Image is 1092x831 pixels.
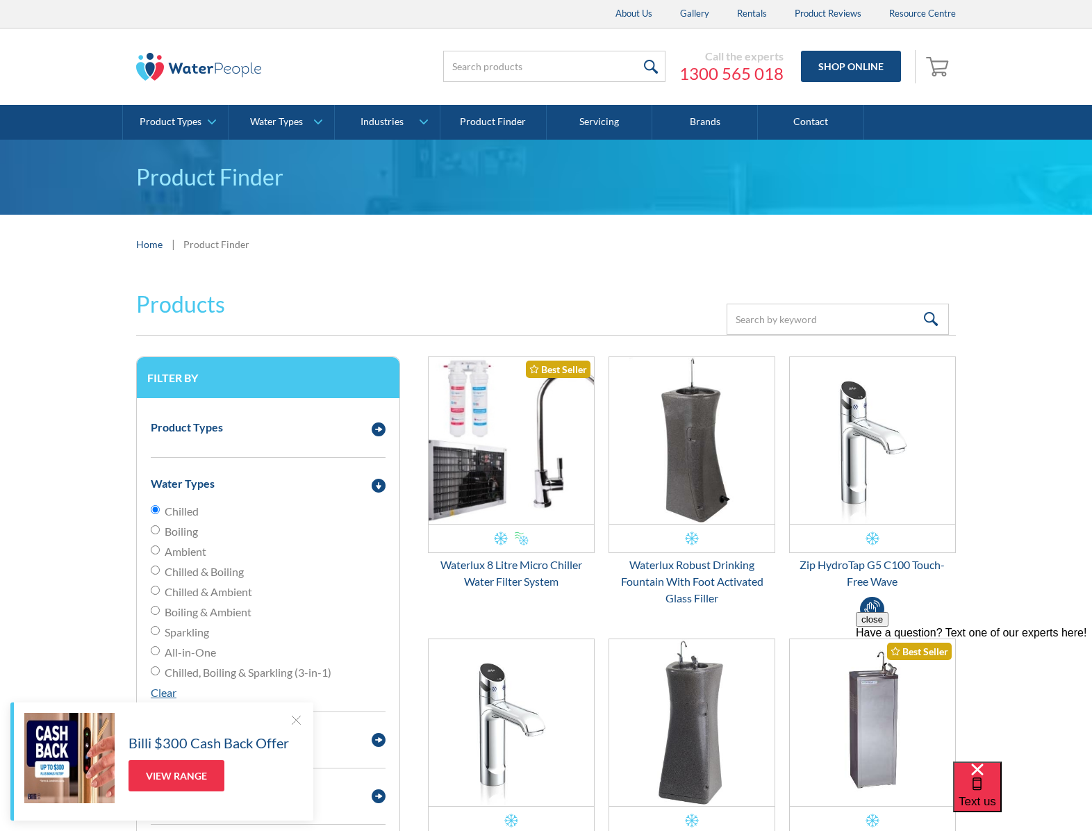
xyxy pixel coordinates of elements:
h5: Billi $300 Cash Back Offer [129,732,289,753]
span: All-in-One [165,644,216,661]
a: Product Types [123,105,228,140]
div: Zip HydroTap G5 C100 Touch-Free Wave [789,557,956,590]
div: Waterlux 8 Litre Micro Chiller Water Filter System [428,557,595,590]
a: 1300 565 018 [679,63,784,84]
input: All-in-One [151,646,160,655]
input: Chilled & Ambient [151,586,160,595]
span: Chilled & Boiling [165,563,244,580]
iframe: podium webchat widget bubble [953,762,1092,831]
a: Home [136,237,163,252]
span: Boiling [165,523,198,540]
a: Servicing [547,105,652,140]
a: Shop Online [801,51,901,82]
img: Waterlux Robust Drinking Fountain With Foot Activated Glass Filler [609,357,775,524]
span: Chilled & Ambient [165,584,252,600]
h2: Products [136,288,225,321]
span: Ambient [165,543,206,560]
a: View Range [129,760,224,791]
div: Best Seller [526,361,590,378]
span: Chilled [165,503,199,520]
input: Chilled & Boiling [151,566,160,575]
div: Product Types [140,116,201,128]
span: Sparkling [165,624,209,641]
a: Open empty cart [923,50,956,83]
a: Clear [151,686,176,699]
input: Chilled [151,505,160,514]
div: Industries [361,116,404,128]
h3: Filter by [147,371,389,384]
input: Boiling [151,525,160,534]
a: Waterlux Robust Drinking Fountain With Foot Activated Glass FillerWaterlux Robust Drinking Founta... [609,356,775,607]
a: Product Finder [440,105,546,140]
a: Brands [652,105,758,140]
a: Zip HydroTap G5 C100 Touch-Free WaveZip HydroTap G5 C100 Touch-Free Wave [789,356,956,590]
img: Zip HydroTap G5 C40 Classic Touch-Free Wave [429,639,594,806]
img: Billi $300 Cash Back Offer [24,713,115,803]
div: Product Types [151,419,223,436]
div: Water Types [151,475,215,492]
input: Search by keyword [727,304,949,335]
img: The Water People [136,53,261,81]
img: shopping cart [926,55,952,77]
input: Chilled, Boiling & Sparkling (3-in-1) [151,666,160,675]
input: Boiling & Ambient [151,606,160,615]
h1: Product Finder [136,161,956,194]
img: Zip HydroTap G5 C100 Touch-Free Wave [790,357,955,524]
iframe: podium webchat widget prompt [856,612,1092,779]
div: Water Types [250,116,303,128]
img: Waterlux 8 Litre Micro Chiller Water Filter System [429,357,594,524]
input: Ambient [151,545,160,554]
a: Industries [335,105,440,140]
div: | [169,236,176,252]
input: Search products [443,51,665,82]
span: Chilled, Boiling & Sparkling (3-in-1) [165,664,331,681]
a: Contact [758,105,863,140]
a: Water Types [229,105,333,140]
img: Waterlux Robust Drinking Fountain [609,639,775,806]
input: Sparkling [151,626,160,635]
span: Boiling & Ambient [165,604,251,620]
a: Waterlux 8 Litre Micro Chiller Water Filter SystemBest SellerWaterlux 8 Litre Micro Chiller Water... [428,356,595,590]
img: Enware Bubbler Stainless Steel Drinking Fountain [790,639,955,806]
div: Call the experts [679,49,784,63]
div: Waterlux Robust Drinking Fountain With Foot Activated Glass Filler [609,557,775,607]
div: Product Finder [183,237,249,252]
